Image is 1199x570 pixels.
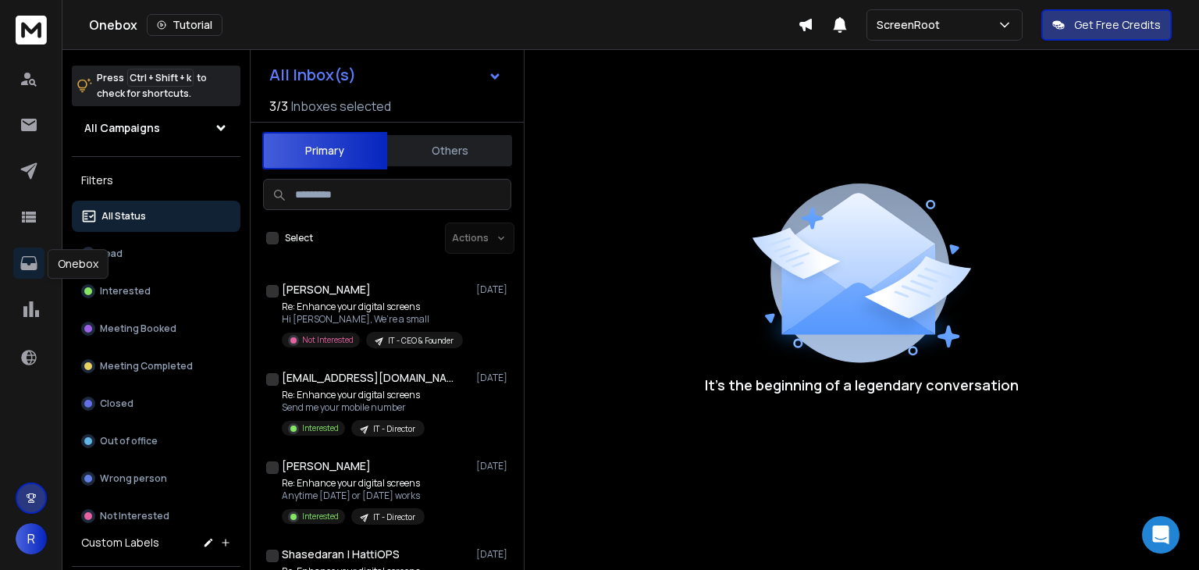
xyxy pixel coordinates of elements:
p: Interested [302,422,339,434]
p: Wrong person [100,472,167,485]
button: All Inbox(s) [257,59,514,91]
p: It’s the beginning of a legendary conversation [705,374,1019,396]
p: Send me your mobile number [282,401,425,414]
label: Select [285,232,313,244]
button: Closed [72,388,240,419]
p: Press to check for shortcuts. [97,70,207,102]
p: All Status [101,210,146,223]
p: Closed [100,397,133,410]
div: Open Intercom Messenger [1142,516,1179,554]
p: Out of office [100,435,158,447]
h1: All Campaigns [84,120,160,136]
p: ScreenRoot [877,17,946,33]
button: R [16,523,47,554]
button: All Status [72,201,240,232]
p: IT - Director [373,511,415,523]
p: Meeting Booked [100,322,176,335]
div: Onebox [89,14,798,36]
h3: Custom Labels [81,535,159,550]
h3: Filters [72,169,240,191]
h3: Inboxes selected [291,97,391,116]
p: Re: Enhance your digital screens [282,477,425,490]
p: Re: Enhance your digital screens [282,389,425,401]
p: Hi [PERSON_NAME], We’re a small [282,313,463,326]
span: 3 / 3 [269,97,288,116]
p: Re: Enhance your digital screens [282,301,463,313]
button: Out of office [72,426,240,457]
button: Wrong person [72,463,240,494]
h1: [PERSON_NAME] [282,458,371,474]
p: [DATE] [476,548,511,561]
p: Interested [302,511,339,522]
p: Interested [100,285,151,297]
span: Ctrl + Shift + k [127,69,194,87]
button: Tutorial [147,14,222,36]
button: Others [387,134,512,168]
p: IT - Director [373,423,415,435]
button: Get Free Credits [1041,9,1172,41]
p: [DATE] [476,460,511,472]
p: Lead [100,248,123,260]
p: Not Interested [100,510,169,522]
h1: All Inbox(s) [269,67,356,83]
p: Not Interested [302,334,354,346]
button: Meeting Booked [72,313,240,344]
button: Interested [72,276,240,307]
button: Meeting Completed [72,351,240,382]
p: Get Free Credits [1074,17,1161,33]
h1: Shasedaran | HattiOPS [282,547,400,562]
p: Anytime [DATE] or [DATE] works [282,490,425,502]
p: [DATE] [476,372,511,384]
button: Primary [262,132,387,169]
button: Lead [72,238,240,269]
p: Meeting Completed [100,360,193,372]
p: [DATE] [476,283,511,296]
div: Onebox [48,249,109,279]
button: Not Interested [72,501,240,532]
h1: [EMAIL_ADDRESS][DOMAIN_NAME] [282,370,454,386]
button: All Campaigns [72,112,240,144]
h1: [PERSON_NAME] [282,282,371,297]
p: IT - CEO & Founder [388,335,454,347]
